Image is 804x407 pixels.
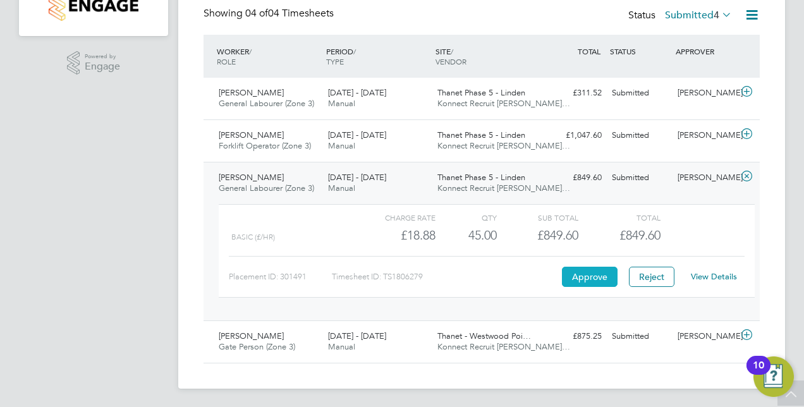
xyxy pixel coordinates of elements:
span: VENDOR [435,56,466,66]
span: TOTAL [578,46,600,56]
div: [PERSON_NAME] [673,167,738,188]
span: / [249,46,252,56]
span: [PERSON_NAME] [219,130,284,140]
div: Submitted [607,326,673,347]
div: £849.60 [541,167,607,188]
span: ROLE [217,56,236,66]
div: Total [578,210,660,225]
div: Charge rate [354,210,435,225]
div: Submitted [607,167,673,188]
div: £18.88 [354,225,435,246]
span: Konnect Recruit [PERSON_NAME]… [437,183,570,193]
div: STATUS [607,40,673,63]
span: Engage [85,61,120,72]
span: Konnect Recruit [PERSON_NAME]… [437,341,570,352]
span: £849.60 [619,228,661,243]
div: 45.00 [435,225,497,246]
span: / [353,46,356,56]
label: Submitted [665,9,732,21]
span: Manual [328,98,355,109]
span: [PERSON_NAME] [219,172,284,183]
div: Status [628,7,734,25]
span: 04 of [245,7,268,20]
div: [PERSON_NAME] [673,125,738,146]
div: Submitted [607,83,673,104]
span: Gate Person (Zone 3) [219,341,295,352]
div: Timesheet ID: TS1806279 [332,267,559,287]
div: £1,047.60 [541,125,607,146]
span: Thanet Phase 5 - Linden [437,172,525,183]
div: PERIOD [323,40,432,73]
span: [DATE] - [DATE] [328,172,386,183]
div: Placement ID: 301491 [229,267,332,287]
div: 10 [753,365,764,382]
div: [PERSON_NAME] [673,326,738,347]
span: General Labourer (Zone 3) [219,98,314,109]
span: 4 [714,9,719,21]
div: £875.25 [541,326,607,347]
div: £311.52 [541,83,607,104]
span: / [451,46,453,56]
span: Thanet Phase 5 - Linden [437,130,525,140]
span: [DATE] - [DATE] [328,87,386,98]
span: Manual [328,183,355,193]
span: General Labourer (Zone 3) [219,183,314,193]
div: QTY [435,210,497,225]
div: Sub Total [497,210,578,225]
div: Showing [204,7,336,20]
div: [PERSON_NAME] [673,83,738,104]
span: Konnect Recruit [PERSON_NAME]… [437,140,570,151]
div: APPROVER [673,40,738,63]
span: Basic (£/HR) [231,233,275,241]
span: 04 Timesheets [245,7,334,20]
span: [PERSON_NAME] [219,87,284,98]
span: [DATE] - [DATE] [328,130,386,140]
div: £849.60 [497,225,578,246]
div: SITE [432,40,542,73]
span: Thanet - Westwood Poi… [437,331,531,341]
a: View Details [691,271,737,282]
span: Konnect Recruit [PERSON_NAME]… [437,98,570,109]
a: Powered byEngage [67,51,121,75]
span: [DATE] - [DATE] [328,331,386,341]
span: Powered by [85,51,120,62]
button: Open Resource Center, 10 new notifications [753,356,794,397]
button: Reject [629,267,674,287]
span: Manual [328,140,355,151]
span: Thanet Phase 5 - Linden [437,87,525,98]
span: Manual [328,341,355,352]
span: TYPE [326,56,344,66]
span: [PERSON_NAME] [219,331,284,341]
div: Submitted [607,125,673,146]
div: WORKER [214,40,323,73]
button: Approve [562,267,618,287]
span: Forklift Operator (Zone 3) [219,140,311,151]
